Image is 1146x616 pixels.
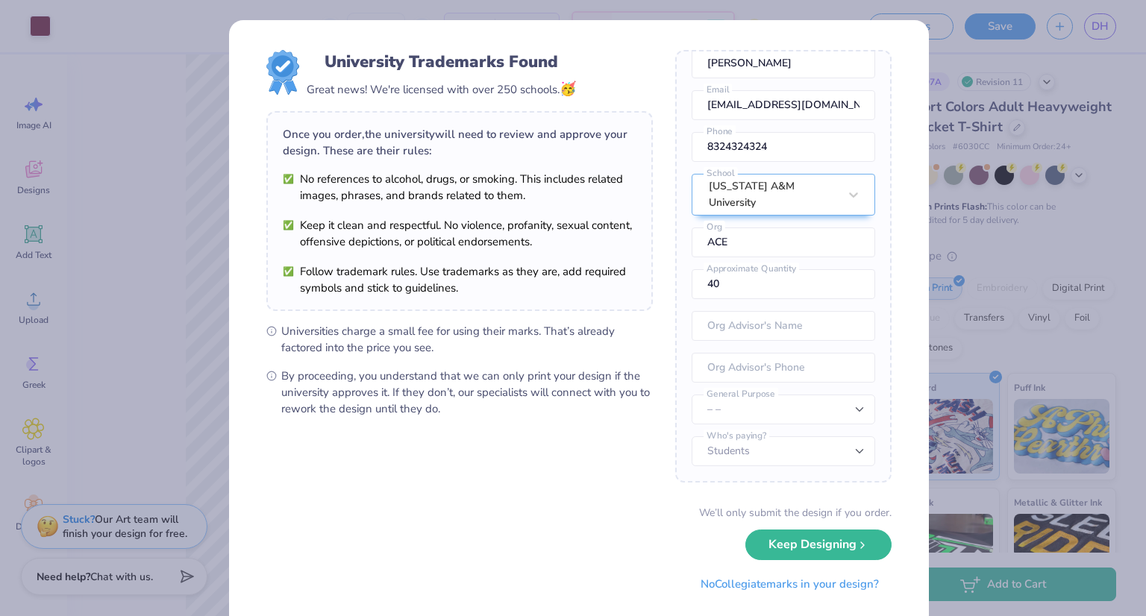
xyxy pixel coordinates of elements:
button: Keep Designing [745,529,892,560]
div: We’ll only submit the design if you order. [699,505,892,521]
span: Universities charge a small fee for using their marks. That’s already factored into the price you... [281,323,653,356]
li: No references to alcohol, drugs, or smoking. This includes related images, phrases, and brands re... [283,171,636,204]
input: Name [692,48,875,78]
img: License badge [266,50,299,95]
input: Phone [692,132,875,162]
li: Follow trademark rules. Use trademarks as they are, add required symbols and stick to guidelines. [283,263,636,296]
span: By proceeding, you understand that we can only print your design if the university approves it. I... [281,368,653,417]
div: Great news! We're licensed with over 250 schools. [307,79,576,99]
input: Org [692,227,875,257]
li: Keep it clean and respectful. No violence, profanity, sexual content, offensive depictions, or po... [283,217,636,250]
div: [US_STATE] A&M University [709,178,839,211]
div: University Trademarks Found [325,50,558,74]
button: NoCollegiatemarks in your design? [688,569,892,600]
div: Once you order, the university will need to review and approve your design. These are their rules: [283,126,636,159]
input: Approximate Quantity [692,269,875,299]
input: Org Advisor's Name [692,311,875,341]
span: 🥳 [560,80,576,98]
input: Email [692,90,875,120]
input: Org Advisor's Phone [692,353,875,383]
